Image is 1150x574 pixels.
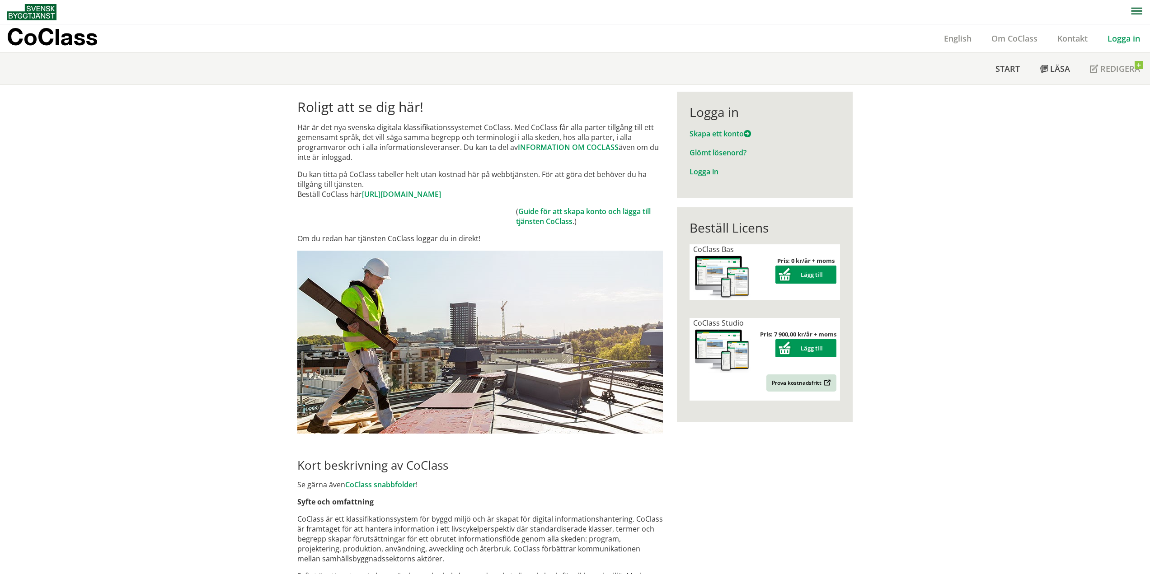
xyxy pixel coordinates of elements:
[1098,33,1150,44] a: Logga in
[693,328,751,373] img: coclass-license.jpg
[690,220,840,235] div: Beställ Licens
[1030,53,1080,84] a: Läsa
[297,99,663,115] h1: Roligt att se dig här!
[760,330,836,338] strong: Pris: 7 900,00 kr/år + moms
[516,206,663,226] td: ( .)
[297,251,663,434] img: login.jpg
[7,24,117,52] a: CoClass
[775,271,836,279] a: Lägg till
[297,480,663,490] p: Se gärna även !
[995,63,1020,74] span: Start
[297,458,663,472] h2: Kort beskrivning av CoClass
[7,32,98,42] p: CoClass
[775,266,836,284] button: Lägg till
[822,379,831,386] img: Outbound.png
[516,206,651,226] a: Guide för att skapa konto och lägga till tjänsten CoClass
[362,189,441,199] a: [URL][DOMAIN_NAME]
[345,480,416,490] a: CoClass snabbfolder
[693,318,744,328] span: CoClass Studio
[1047,33,1098,44] a: Kontakt
[693,244,734,254] span: CoClass Bas
[775,344,836,352] a: Lägg till
[693,254,751,300] img: coclass-license.jpg
[297,169,663,199] p: Du kan titta på CoClass tabeller helt utan kostnad här på webbtjänsten. För att göra det behöver ...
[7,4,56,20] img: Svensk Byggtjänst
[297,122,663,162] p: Här är det nya svenska digitala klassifikationssystemet CoClass. Med CoClass får alla parter till...
[1050,63,1070,74] span: Läsa
[690,104,840,120] div: Logga in
[690,148,746,158] a: Glömt lösenord?
[690,167,718,177] a: Logga in
[934,33,981,44] a: English
[297,233,663,243] p: Om du redan har tjänsten CoClass loggar du in direkt!
[981,33,1047,44] a: Om CoClass
[297,514,663,564] p: CoClass är ett klassifikationssystem för byggd miljö och är skapat för digital informationshanter...
[766,374,836,392] a: Prova kostnadsfritt
[777,257,835,265] strong: Pris: 0 kr/år + moms
[986,53,1030,84] a: Start
[297,497,374,507] strong: Syfte och omfattning
[775,339,836,357] button: Lägg till
[690,129,751,139] a: Skapa ett konto
[518,142,619,152] a: INFORMATION OM COCLASS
